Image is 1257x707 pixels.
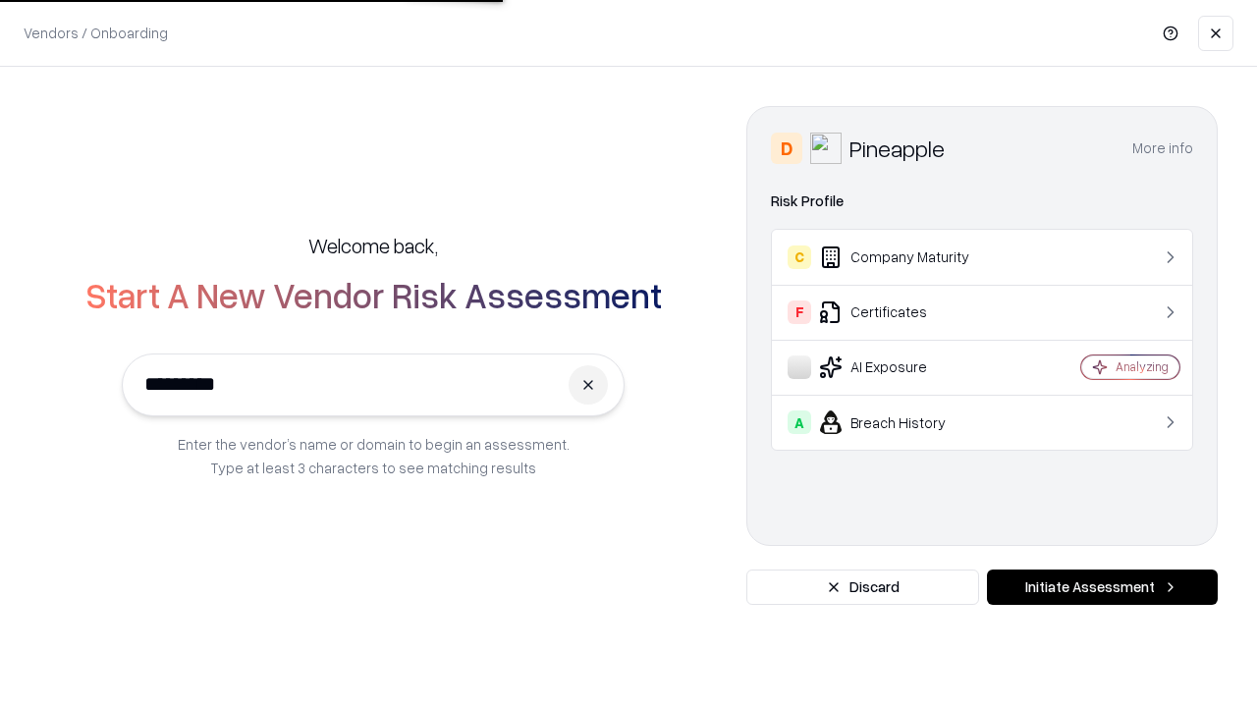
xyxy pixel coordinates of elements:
h2: Start A New Vendor Risk Assessment [85,275,662,314]
div: Certificates [788,300,1022,324]
div: Breach History [788,410,1022,434]
div: Pineapple [849,133,945,164]
div: Analyzing [1116,358,1169,375]
button: Initiate Assessment [987,570,1218,605]
div: D [771,133,802,164]
p: Enter the vendor’s name or domain to begin an assessment. Type at least 3 characters to see match... [178,432,570,479]
div: C [788,245,811,269]
button: More info [1132,131,1193,166]
div: AI Exposure [788,355,1022,379]
img: Pineapple [810,133,842,164]
button: Discard [746,570,979,605]
div: A [788,410,811,434]
div: F [788,300,811,324]
p: Vendors / Onboarding [24,23,168,43]
div: Company Maturity [788,245,1022,269]
h5: Welcome back, [308,232,438,259]
div: Risk Profile [771,190,1193,213]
